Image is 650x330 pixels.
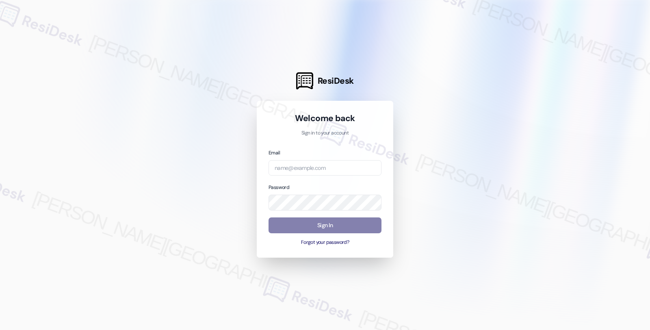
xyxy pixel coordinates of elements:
[269,113,381,124] h1: Welcome back
[269,130,381,137] p: Sign in to your account
[269,217,381,233] button: Sign In
[269,150,280,156] label: Email
[269,239,381,246] button: Forgot your password?
[318,75,354,87] span: ResiDesk
[269,184,289,191] label: Password
[296,72,313,89] img: ResiDesk Logo
[269,160,381,176] input: name@example.com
